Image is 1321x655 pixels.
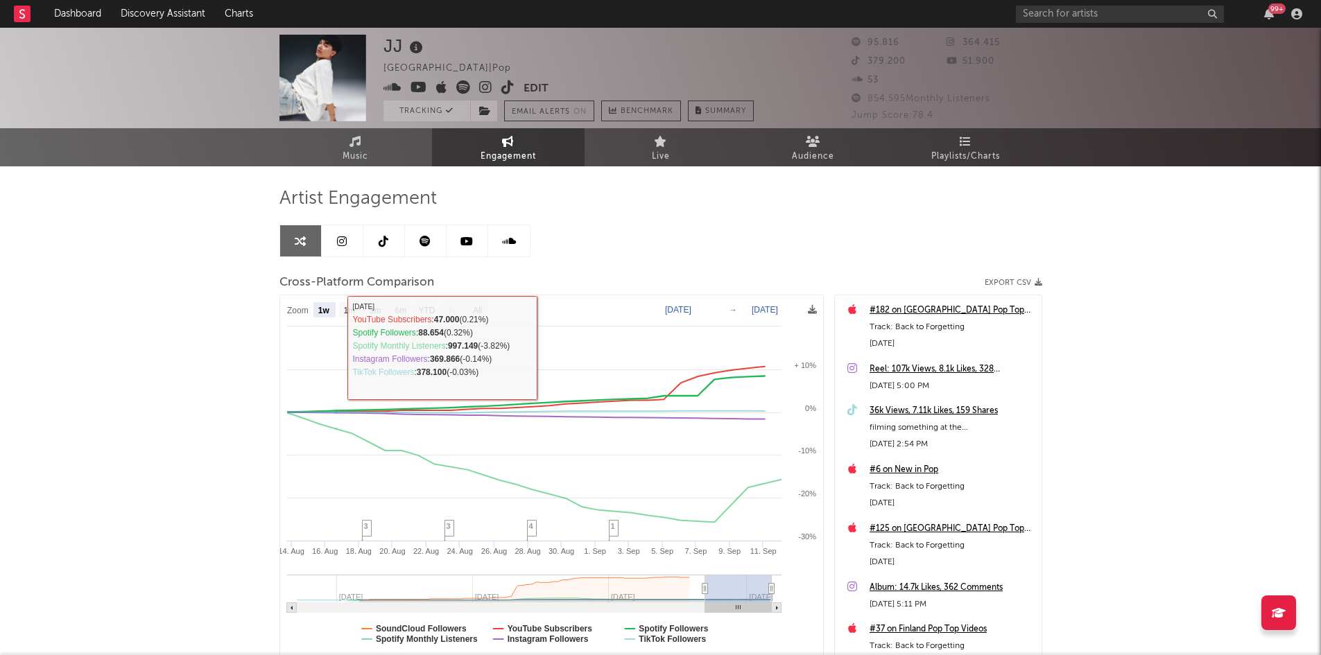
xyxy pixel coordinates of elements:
[870,638,1035,654] div: Track: Back to Forgetting
[890,128,1042,166] a: Playlists/Charts
[639,624,708,634] text: Spotify Followers
[652,148,670,165] span: Live
[447,306,456,315] text: 1y
[1016,6,1224,23] input: Search for artists
[728,305,736,315] text: →
[1264,8,1274,19] button: 99+
[621,103,673,120] span: Benchmark
[870,319,1035,335] div: Track: Back to Forgetting
[639,634,706,644] text: TikTok Followers
[1268,3,1286,14] div: 99 +
[376,634,478,644] text: Spotify Monthly Listeners
[481,148,536,165] span: Engagement
[870,462,1035,478] a: #6 on New in Pop
[548,547,573,555] text: 30. Aug
[870,361,1035,378] a: Reel: 107k Views, 8.1k Likes, 328 Comments
[651,547,673,555] text: 5. Sep
[870,521,1035,537] a: #125 on [GEOGRAPHIC_DATA] Pop Top Videos
[870,621,1035,638] a: #37 on Finland Pop Top Videos
[279,191,437,207] span: Artist Engagement
[343,148,368,165] span: Music
[472,306,481,315] text: All
[947,38,1000,47] span: 364.415
[601,101,681,121] a: Benchmark
[852,38,899,47] span: 95.816
[584,547,606,555] text: 1. Sep
[870,335,1035,352] div: [DATE]
[524,80,549,98] button: Edit
[585,128,737,166] a: Live
[447,547,472,555] text: 24. Aug
[383,101,470,121] button: Tracking
[287,306,309,315] text: Zoom
[395,306,406,315] text: 6m
[852,57,906,66] span: 379.200
[279,274,434,291] span: Cross-Platform Comparison
[279,128,432,166] a: Music
[664,305,691,315] text: [DATE]
[507,624,592,634] text: YouTube Subscribers
[684,547,707,555] text: 7. Sep
[798,532,816,541] text: -30%
[750,547,776,555] text: 11. Sep
[805,404,816,412] text: 0%
[718,547,741,555] text: 9. Sep
[617,547,639,555] text: 3. Sep
[947,57,994,66] span: 51.900
[870,554,1035,570] div: [DATE]
[870,478,1035,495] div: Track: Back to Forgetting
[447,522,451,530] span: 3
[504,101,594,121] button: Email AlertsOn
[794,361,816,369] text: + 10%
[798,446,816,455] text: -10%
[870,403,1035,419] a: 36k Views, 7.11k Likes, 159 Shares
[852,94,990,103] span: 854.595 Monthly Listeners
[318,306,329,315] text: 1w
[870,579,1035,596] a: Album: 14.7k Likes, 362 Comments
[418,306,435,315] text: YTD
[870,436,1035,453] div: [DATE] 2:54 PM
[852,111,933,120] span: Jump Score: 78.4
[852,76,879,85] span: 53
[432,128,585,166] a: Engagement
[751,305,777,315] text: [DATE]
[688,101,754,121] button: Summary
[870,537,1035,554] div: Track: Back to Forgetting
[343,306,355,315] text: 1m
[749,593,773,601] text: [DATE]
[507,634,588,644] text: Instagram Followers
[345,547,371,555] text: 18. Aug
[705,107,746,115] span: Summary
[515,547,540,555] text: 28. Aug
[481,547,506,555] text: 26. Aug
[376,624,467,634] text: SoundCloud Followers
[364,522,368,530] span: 3
[870,495,1035,512] div: [DATE]
[870,378,1035,394] div: [DATE] 5:00 PM
[312,547,338,555] text: 16. Aug
[737,128,890,166] a: Audience
[529,522,533,530] span: 4
[278,547,304,555] text: 14. Aug
[931,148,1000,165] span: Playlists/Charts
[792,148,834,165] span: Audience
[379,547,405,555] text: 20. Aug
[573,108,587,116] em: On
[985,279,1042,287] button: Export CSV
[413,547,438,555] text: 22. Aug
[611,522,615,530] span: 1
[870,419,1035,436] div: filming something at the [GEOGRAPHIC_DATA] and had to try out the acoustics!! it sounds so good i...
[798,489,816,498] text: -20%
[870,596,1035,613] div: [DATE] 5:11 PM
[383,60,527,77] div: [GEOGRAPHIC_DATA] | Pop
[369,306,381,315] text: 3m
[383,35,426,58] div: JJ
[870,302,1035,319] a: #182 on [GEOGRAPHIC_DATA] Pop Top Videos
